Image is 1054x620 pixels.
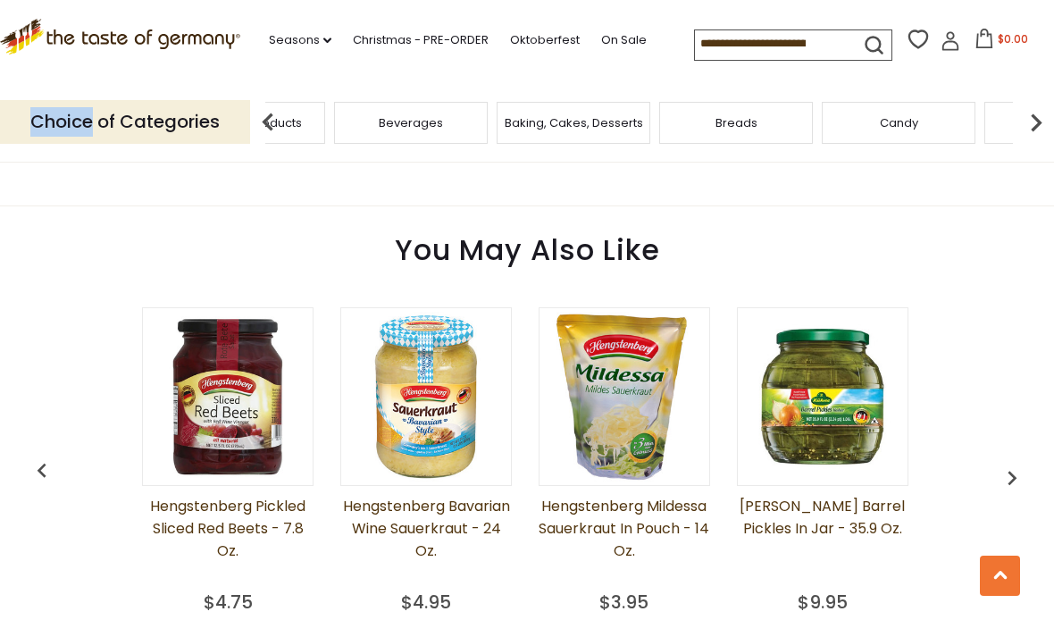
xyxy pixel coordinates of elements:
a: On Sale [601,30,647,50]
a: Oktoberfest [510,30,580,50]
div: $3.95 [599,589,648,616]
a: Hengstenberg Mildessa Sauerkraut in Pouch - 14 oz. [539,495,710,584]
a: Breads [715,116,757,130]
a: Hengstenberg Bavarian Wine Sauerkraut - 24 oz. [340,495,512,584]
a: [PERSON_NAME] Barrel Pickles in Jar - 35.9 oz. [737,495,908,584]
a: Candy [880,116,918,130]
a: Baking, Cakes, Desserts [505,116,643,130]
img: Hengstenberg Mildessa Sauerkraut in Pouch - 14 oz. [540,312,709,482]
span: $0.00 [998,31,1028,46]
div: You May Also Like [31,206,1022,285]
div: $4.75 [204,589,253,616]
img: previous arrow [998,464,1026,492]
img: previous arrow [28,457,56,485]
img: Kuehne Barrel Pickles in Jar - 35.9 oz. [738,312,908,482]
div: $9.95 [798,589,848,616]
a: Beverages [379,116,443,130]
div: $4.95 [401,589,451,616]
a: Seasons [269,30,331,50]
img: previous arrow [250,105,286,140]
button: $0.00 [964,29,1040,55]
a: Christmas - PRE-ORDER [353,30,489,50]
img: next arrow [1018,105,1054,140]
img: Hengstenberg Pickled Sliced Red Beets - 7.8 oz. [143,312,313,482]
img: Hengstenberg Bavarian Wine Sauerkraut - 24 oz. [341,312,511,482]
a: Hengstenberg Pickled Sliced Red Beets - 7.8 oz. [142,495,314,584]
